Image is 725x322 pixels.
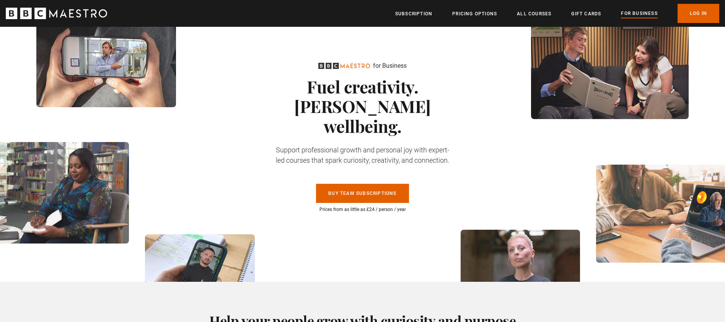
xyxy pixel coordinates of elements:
[6,8,107,19] svg: BBC Maestro
[273,145,453,165] p: Support professional growth and personal joy with expert-led courses that spark curiosity, creati...
[395,10,432,18] a: Subscription
[395,4,719,23] nav: Primary
[621,10,657,18] a: For business
[316,184,409,203] a: Buy Team Subscriptions
[373,61,407,70] p: for Business
[273,206,453,213] p: Prices from as little as £24 / person / year
[571,10,601,18] a: Gift Cards
[517,10,551,18] a: All Courses
[318,63,370,69] svg: BBC Maestro
[678,4,719,23] a: Log In
[273,77,453,136] h1: Fuel creativity. [PERSON_NAME] wellbeing.
[452,10,497,18] a: Pricing Options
